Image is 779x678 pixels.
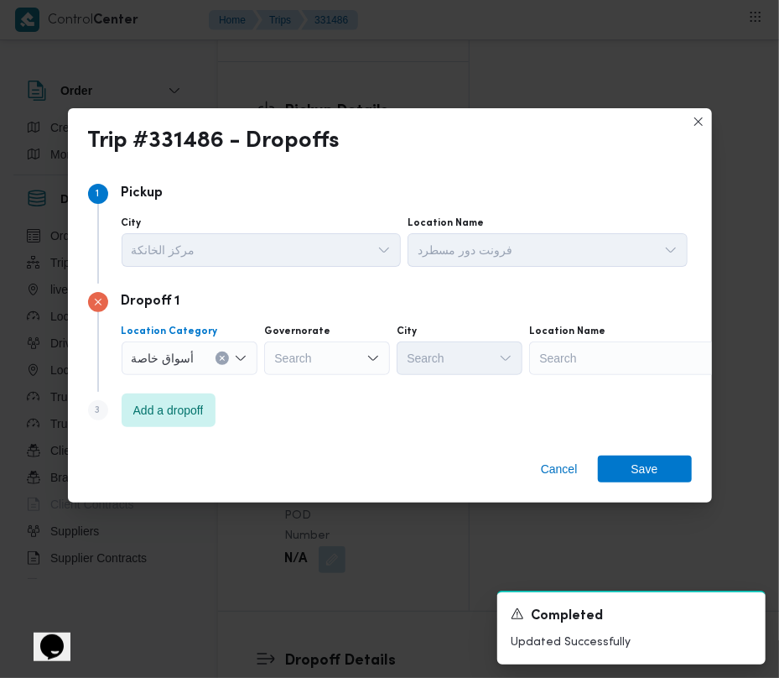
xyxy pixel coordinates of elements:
[122,216,142,230] label: City
[93,297,103,307] svg: Step 2 has errors
[96,405,101,415] span: 3
[499,352,512,365] button: Open list of options
[216,352,229,365] button: Clear input
[96,189,100,199] span: 1
[408,216,484,230] label: Location Name
[133,400,204,420] span: Add a dropoff
[122,292,180,312] p: Dropoff 1
[122,325,218,338] label: Location Category
[17,611,70,661] iframe: chat widget
[234,352,247,365] button: Open list of options
[534,456,584,482] button: Cancel
[88,128,340,155] div: Trip #331486 - Dropoffs
[366,352,380,365] button: Open list of options
[631,456,658,482] span: Save
[511,634,752,651] p: Updated Successfully
[541,459,578,479] span: Cancel
[664,243,678,257] button: Open list of options
[688,112,709,132] button: Closes this modal window
[122,184,164,204] p: Pickup
[132,348,195,367] span: أسواق خاصة
[397,325,417,338] label: City
[529,325,605,338] label: Location Name
[598,456,692,482] button: Save
[132,240,195,258] span: مركز الخانكة
[264,325,330,338] label: Governorate
[511,606,752,627] div: Notification
[122,394,216,427] button: Add a dropoff
[531,607,603,627] span: Completed
[377,243,391,257] button: Open list of options
[418,240,512,258] span: فرونت دور مسطرد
